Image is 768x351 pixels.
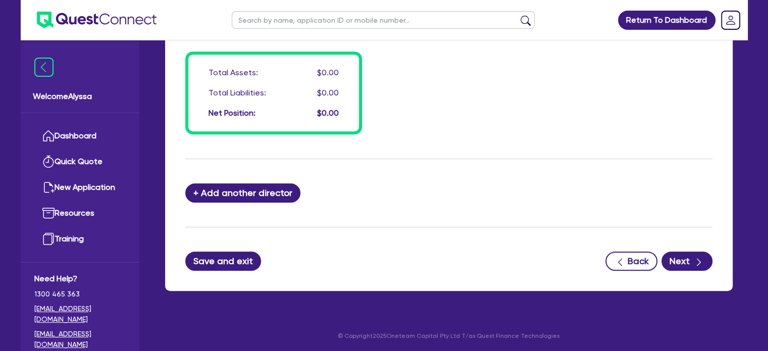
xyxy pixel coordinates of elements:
[605,252,657,271] button: Back
[34,149,126,175] a: Quick Quote
[209,107,255,119] div: Net Position:
[158,331,740,340] p: © Copyright 2025 Oneteam Capital Pty Ltd T/as Quest Finance Technologies
[34,123,126,149] a: Dashboard
[209,87,266,99] div: Total Liabilities:
[42,207,55,219] img: resources
[42,181,55,193] img: new-application
[185,252,262,271] button: Save and exit
[34,175,126,200] a: New Application
[232,11,535,29] input: Search by name, application ID or mobile number...
[209,67,258,79] div: Total Assets:
[34,289,126,299] span: 1300 465 363
[185,183,301,203] button: + Add another director
[317,88,339,97] span: $0.00
[317,108,339,118] span: $0.00
[42,156,55,168] img: quick-quote
[718,7,744,33] a: Dropdown toggle
[661,252,712,271] button: Next
[33,90,127,103] span: Welcome Alyssa
[34,200,126,226] a: Resources
[34,304,126,325] a: [EMAIL_ADDRESS][DOMAIN_NAME]
[34,329,126,350] a: [EMAIL_ADDRESS][DOMAIN_NAME]
[42,233,55,245] img: training
[34,226,126,252] a: Training
[37,12,157,28] img: quest-connect-logo-blue
[618,11,715,30] a: Return To Dashboard
[34,273,126,285] span: Need Help?
[34,58,54,77] img: icon-menu-close
[317,68,339,77] span: $0.00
